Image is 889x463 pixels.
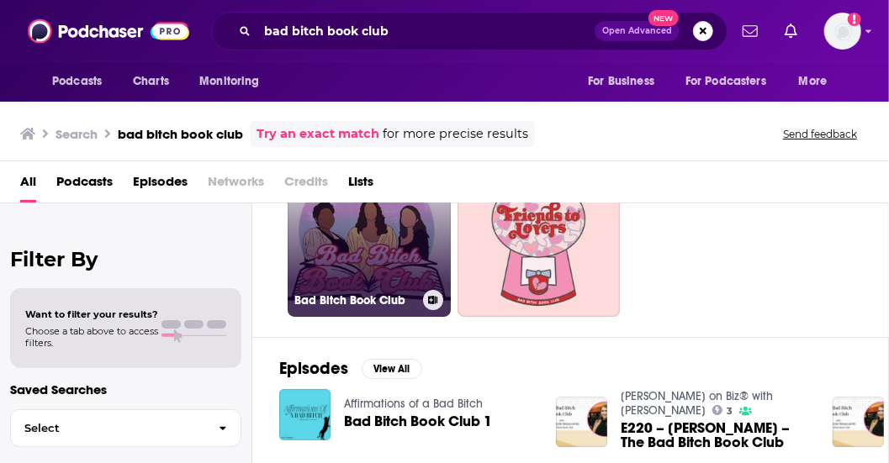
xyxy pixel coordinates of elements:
button: open menu [675,66,791,97]
span: 3 [727,408,733,415]
a: Bad Bitch Book Club 1 [344,414,492,429]
input: Search podcasts, credits, & more... [257,18,595,45]
a: E220 – Mackenzie Newcomb – The Bad Bitch Book Club [621,421,812,450]
span: Charts [133,70,169,93]
img: User Profile [824,13,861,50]
img: Bad Bitch Book Club 1 [279,389,331,440]
a: Affirmations of a Bad Bitch [344,397,483,411]
img: E220 – Mackenzie Newcomb – The Bad Bitch Book Club [556,397,607,448]
span: for more precise results [383,124,528,144]
span: Credits [284,168,328,203]
img: E220 – Mackenzie Newcomb – The Bad Bitch Book Club [833,397,884,448]
span: Logged in as AtriaBooks [824,13,861,50]
span: Podcasts [52,70,102,93]
button: Open AdvancedNew [595,21,680,41]
p: Saved Searches [10,381,241,397]
h3: Bad Bitch Book Club [294,293,416,308]
span: Monitoring [199,70,259,93]
span: For Podcasters [685,70,766,93]
span: E220 – [PERSON_NAME] – The Bad Bitch Book Club [621,421,812,450]
svg: Add a profile image [848,13,861,26]
h2: Filter By [10,247,241,271]
a: Lists [348,168,373,203]
span: Want to filter your results? [25,308,158,320]
button: open menu [576,66,675,97]
span: Select [11,423,205,434]
button: Show profile menu [824,13,861,50]
a: Charts [122,66,179,97]
a: All [20,168,36,203]
a: Show notifications dropdown [778,17,804,45]
h2: Episodes [279,358,348,379]
button: View All [362,359,422,379]
span: Open Advanced [602,27,672,35]
a: Podcasts [56,168,113,203]
span: Choose a tab above to access filters. [25,325,158,349]
span: More [799,70,828,93]
a: 3 [712,405,733,415]
a: EpisodesView All [279,358,422,379]
img: Podchaser - Follow, Share and Rate Podcasts [28,15,189,47]
span: New [648,10,679,26]
a: Liz on Biz® with Liz Theresa [621,389,773,418]
h3: bad bitch book club [118,126,243,142]
button: open menu [787,66,849,97]
div: Search podcasts, credits, & more... [211,12,728,50]
span: For Business [588,70,654,93]
span: Networks [208,168,264,203]
button: open menu [40,66,124,97]
a: Try an exact match [257,124,379,144]
button: Select [10,409,241,447]
a: Show notifications dropdown [736,17,765,45]
a: Bad Bitch Book Club [288,154,451,317]
button: Send feedback [778,127,862,141]
h3: Search [56,126,98,142]
button: open menu [188,66,281,97]
a: Episodes [133,168,188,203]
